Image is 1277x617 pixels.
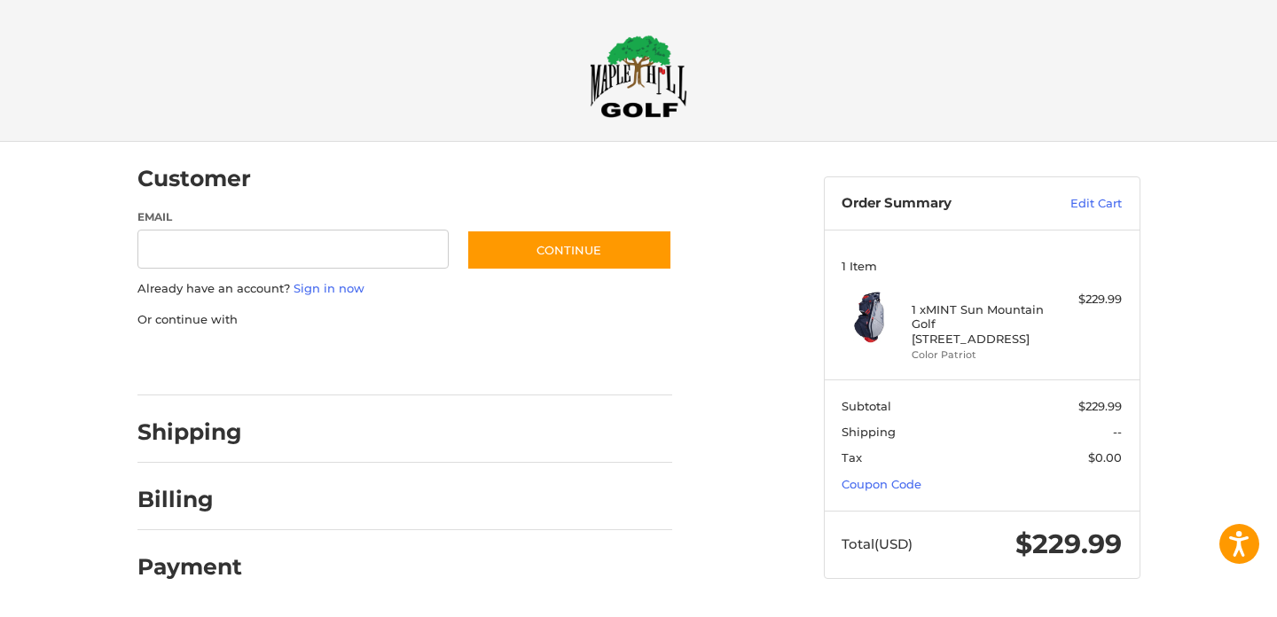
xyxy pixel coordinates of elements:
[842,195,1032,213] h3: Order Summary
[137,418,242,446] h2: Shipping
[137,486,241,513] h2: Billing
[842,425,896,439] span: Shipping
[137,280,672,298] p: Already have an account?
[1032,195,1122,213] a: Edit Cart
[294,281,364,295] a: Sign in now
[1078,399,1122,413] span: $229.99
[1088,450,1122,465] span: $0.00
[912,348,1047,363] li: Color Patriot
[1052,291,1122,308] div: $229.99
[137,209,450,225] label: Email
[842,535,913,552] span: Total (USD)
[137,553,242,581] h2: Payment
[466,230,672,270] button: Continue
[1131,569,1277,617] iframe: Google Customer Reviews
[131,346,264,378] iframe: PayPal-paypal
[842,399,891,413] span: Subtotal
[1015,527,1122,560] span: $229.99
[842,259,1122,273] h3: 1 Item
[137,311,672,329] p: Or continue with
[137,165,251,192] h2: Customer
[1113,425,1122,439] span: --
[282,346,415,378] iframe: PayPal-paylater
[912,302,1047,346] h4: 1 x MINT Sun Mountain Golf [STREET_ADDRESS]
[432,346,565,378] iframe: PayPal-venmo
[842,477,921,491] a: Coupon Code
[842,450,862,465] span: Tax
[590,35,687,118] img: Maple Hill Golf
